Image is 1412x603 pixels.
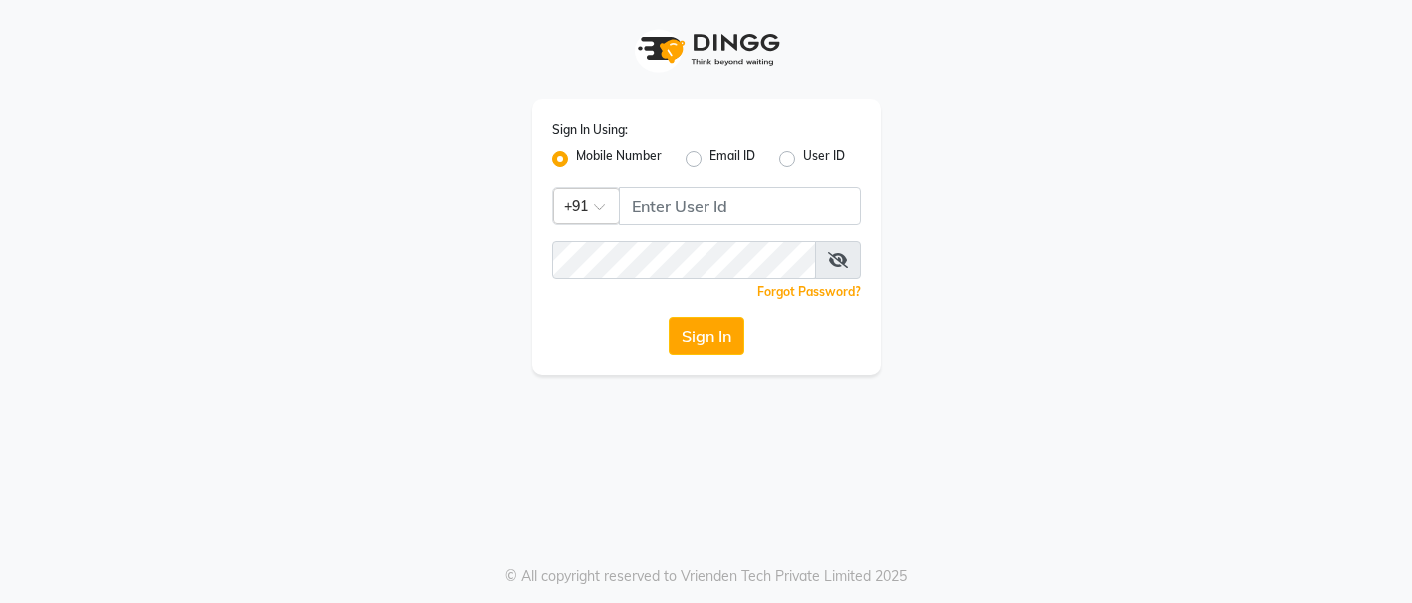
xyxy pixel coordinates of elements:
[709,147,755,171] label: Email ID
[757,284,861,299] a: Forgot Password?
[803,147,845,171] label: User ID
[627,20,786,79] img: logo1.svg
[576,147,662,171] label: Mobile Number
[552,241,816,279] input: Username
[552,121,628,139] label: Sign In Using:
[669,317,744,355] button: Sign In
[619,187,861,225] input: Username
